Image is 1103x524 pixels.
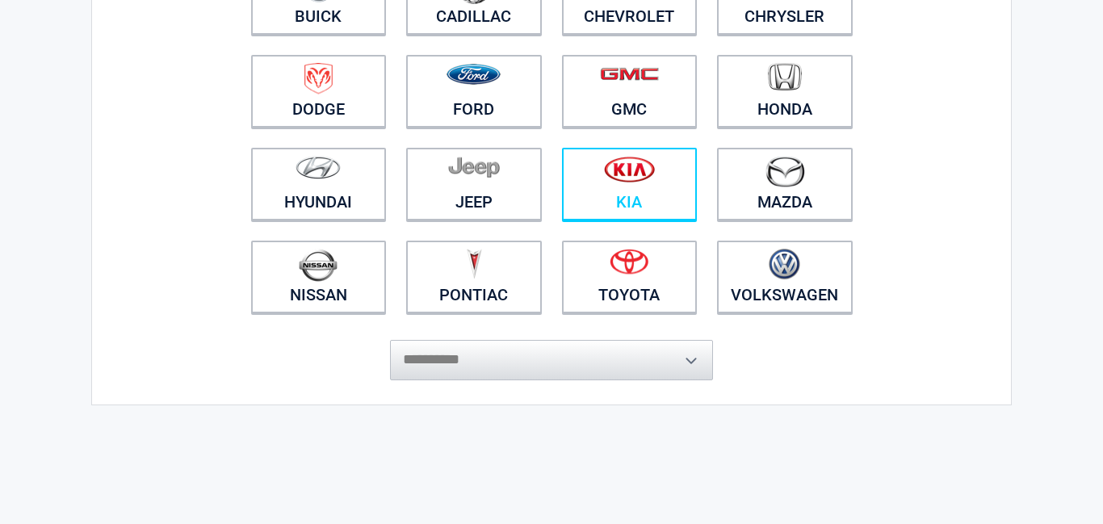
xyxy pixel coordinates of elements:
img: pontiac [466,249,482,279]
a: Hyundai [251,148,387,220]
img: mazda [765,156,805,187]
a: GMC [562,55,698,128]
a: Dodge [251,55,387,128]
a: Nissan [251,241,387,313]
a: Pontiac [406,241,542,313]
img: volkswagen [769,249,800,280]
a: Kia [562,148,698,220]
img: kia [604,156,655,182]
img: hyundai [296,156,341,179]
a: Mazda [717,148,853,220]
a: Ford [406,55,542,128]
img: nissan [299,249,338,282]
a: Jeep [406,148,542,220]
img: ford [447,64,501,85]
a: Toyota [562,241,698,313]
img: toyota [610,249,648,275]
a: Honda [717,55,853,128]
img: jeep [448,156,500,178]
img: gmc [600,67,659,81]
img: dodge [304,63,333,94]
img: honda [768,63,802,91]
a: Volkswagen [717,241,853,313]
